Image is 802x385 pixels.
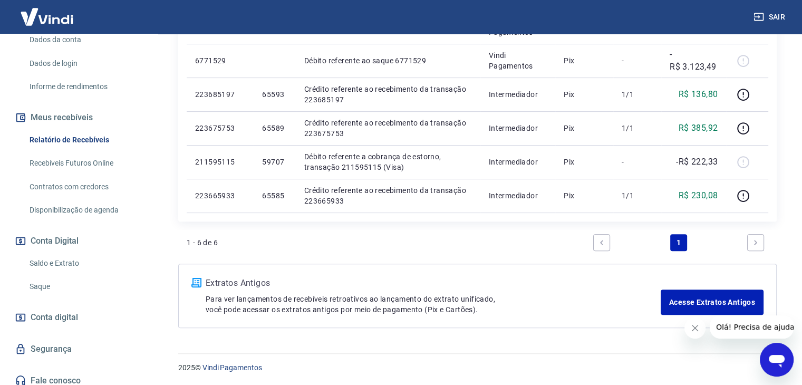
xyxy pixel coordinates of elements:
[679,122,718,134] p: R$ 385,92
[25,76,145,98] a: Informe de rendimentos
[25,152,145,174] a: Recebíveis Futuros Online
[489,123,547,133] p: Intermediador
[195,190,245,201] p: 223665933
[304,151,472,172] p: Débito referente a cobrança de estorno, transação 211595115 (Visa)
[564,190,605,201] p: Pix
[262,190,287,201] p: 65585
[670,48,718,73] p: -R$ 3.123,49
[262,89,287,100] p: 65593
[13,229,145,253] button: Conta Digital
[25,276,145,297] a: Saque
[622,123,653,133] p: 1/1
[593,234,610,251] a: Previous page
[206,277,661,290] p: Extratos Antigos
[13,106,145,129] button: Meus recebíveis
[747,234,764,251] a: Next page
[751,7,789,27] button: Sair
[195,89,245,100] p: 223685197
[206,294,661,315] p: Para ver lançamentos de recebíveis retroativos ao lançamento do extrato unificado, você pode aces...
[31,310,78,325] span: Conta digital
[304,185,472,206] p: Crédito referente ao recebimento da transação 223665933
[187,237,218,248] p: 1 - 6 de 6
[13,1,81,33] img: Vindi
[661,290,764,315] a: Acesse Extratos Antigos
[13,306,145,329] a: Conta digital
[684,317,706,339] iframe: Fechar mensagem
[195,157,245,167] p: 211595115
[564,157,605,167] p: Pix
[262,123,287,133] p: 65589
[25,129,145,151] a: Relatório de Recebíveis
[25,176,145,198] a: Contratos com credores
[25,29,145,51] a: Dados da conta
[13,338,145,361] a: Segurança
[304,55,472,66] p: Débito referente ao saque 6771529
[262,157,287,167] p: 59707
[622,190,653,201] p: 1/1
[489,190,547,201] p: Intermediador
[670,234,687,251] a: Page 1 is your current page
[564,89,605,100] p: Pix
[676,156,718,168] p: -R$ 222,33
[679,189,718,202] p: R$ 230,08
[6,7,89,16] span: Olá! Precisa de ajuda?
[304,118,472,139] p: Crédito referente ao recebimento da transação 223675753
[622,157,653,167] p: -
[195,55,245,66] p: 6771529
[304,84,472,105] p: Crédito referente ao recebimento da transação 223685197
[622,89,653,100] p: 1/1
[564,123,605,133] p: Pix
[489,50,547,71] p: Vindi Pagamentos
[195,123,245,133] p: 223675753
[191,278,201,287] img: ícone
[178,362,777,373] p: 2025 ©
[564,55,605,66] p: Pix
[710,315,794,339] iframe: Mensagem da empresa
[622,55,653,66] p: -
[202,363,262,372] a: Vindi Pagamentos
[25,199,145,221] a: Disponibilização de agenda
[589,230,768,255] ul: Pagination
[25,53,145,74] a: Dados de login
[489,157,547,167] p: Intermediador
[760,343,794,377] iframe: Botão para abrir a janela de mensagens
[25,253,145,274] a: Saldo e Extrato
[489,89,547,100] p: Intermediador
[679,88,718,101] p: R$ 136,80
